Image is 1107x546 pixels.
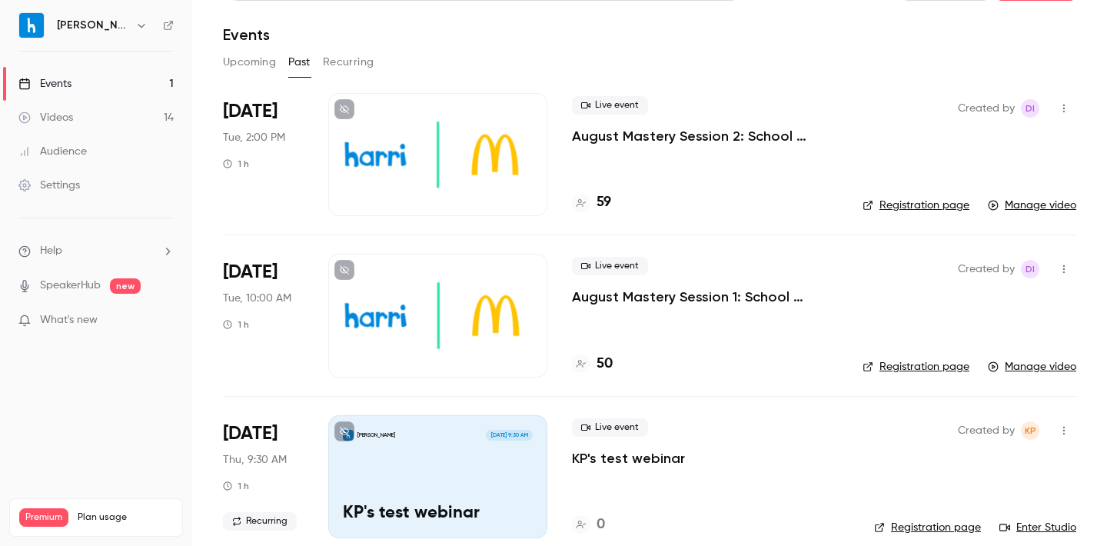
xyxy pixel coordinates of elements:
h4: 50 [597,354,613,375]
div: Events [18,76,71,92]
div: Videos [18,110,73,125]
span: Thu, 9:30 AM [223,452,287,468]
span: DI [1026,260,1035,278]
iframe: Noticeable Trigger [155,314,174,328]
div: Aug 19 Tue, 10:00 AM (America/New York) [223,254,304,377]
span: Dennis Ivanov [1021,260,1039,278]
div: 1 h [223,158,249,170]
a: August Mastery Session 2: School Calendars [572,127,838,145]
span: Live event [572,96,648,115]
a: 0 [572,514,605,535]
a: Registration page [863,359,969,375]
a: 59 [572,192,611,213]
a: Manage video [988,359,1076,375]
a: August Mastery Session 1: School Calendars [572,288,838,306]
span: [DATE] 9:30 AM [486,430,532,441]
h4: 59 [597,192,611,213]
li: help-dropdown-opener [18,243,174,259]
span: Live event [572,418,648,437]
a: Registration page [863,198,969,213]
span: Recurring [223,512,297,531]
span: Created by [958,421,1015,440]
span: What's new [40,312,98,328]
span: Help [40,243,62,259]
span: KP [1025,421,1036,440]
span: Created by [958,99,1015,118]
div: 1 h [223,480,249,492]
a: Registration page [874,520,981,535]
div: Aug 7 Thu, 2:30 PM (Europe/London) [223,415,304,538]
span: [DATE] [223,260,278,285]
a: KP's test webinar[PERSON_NAME][DATE] 9:30 AMKP's test webinar [328,415,547,538]
span: Plan usage [78,511,173,524]
p: KP's test webinar [343,504,533,524]
a: Enter Studio [999,520,1076,535]
span: [DATE] [223,421,278,446]
span: [DATE] [223,99,278,124]
a: KP's test webinar [572,449,685,468]
button: Past [288,50,311,75]
span: Created by [958,260,1015,278]
h1: Events [223,25,270,44]
div: 1 h [223,318,249,331]
span: new [110,278,141,294]
span: Kate Price [1021,421,1039,440]
div: Audience [18,144,87,159]
button: Recurring [323,50,374,75]
span: Dennis Ivanov [1021,99,1039,118]
a: Manage video [988,198,1076,213]
h6: [PERSON_NAME] [57,18,129,33]
span: Premium [19,508,68,527]
span: Tue, 2:00 PM [223,130,285,145]
span: DI [1026,99,1035,118]
h4: 0 [597,514,605,535]
button: Upcoming [223,50,276,75]
img: Harri [19,13,44,38]
p: [PERSON_NAME] [357,431,395,439]
div: Aug 19 Tue, 2:00 PM (America/New York) [223,93,304,216]
a: 50 [572,354,613,375]
div: Settings [18,178,80,193]
a: SpeakerHub [40,278,101,294]
span: Live event [572,257,648,275]
span: Tue, 10:00 AM [223,291,291,306]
